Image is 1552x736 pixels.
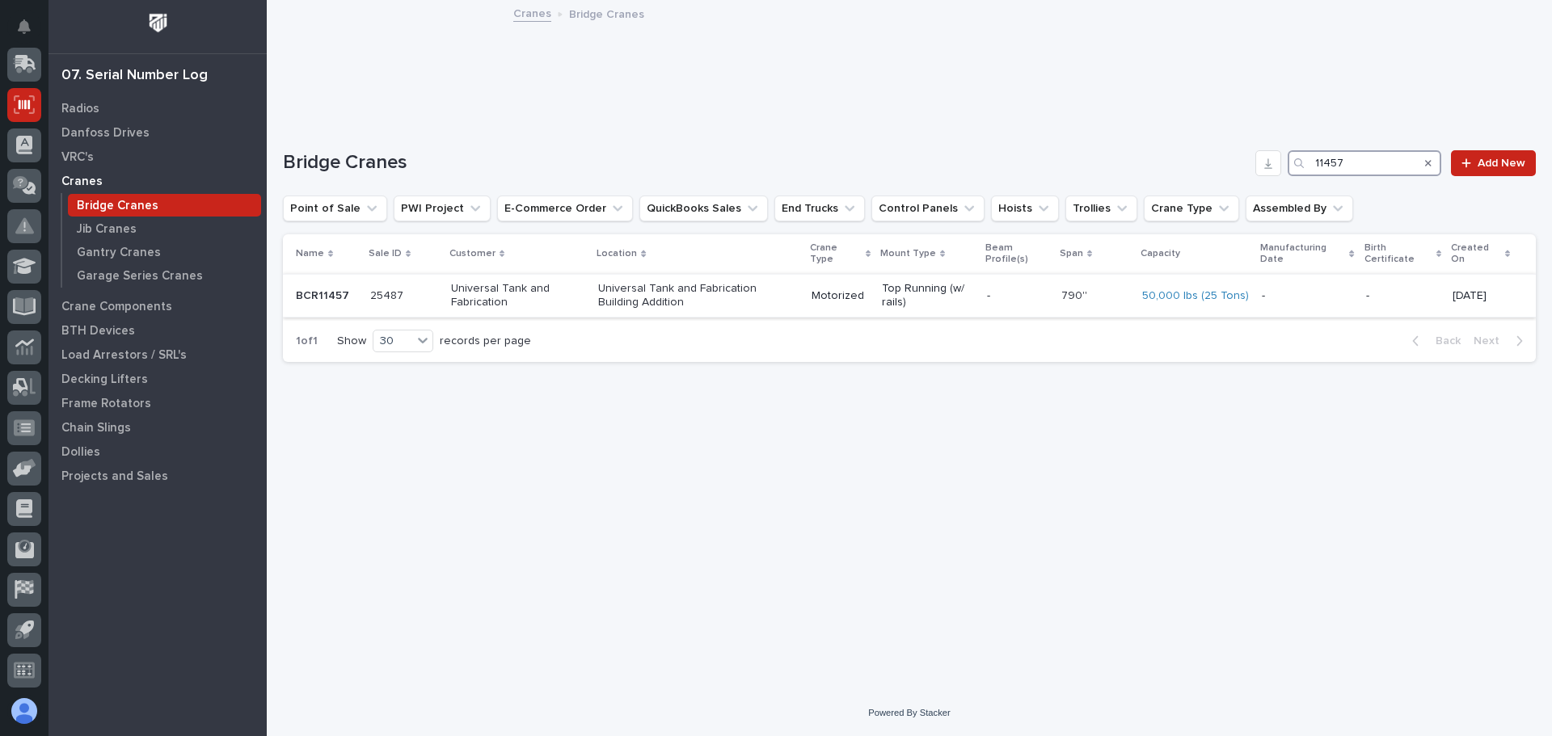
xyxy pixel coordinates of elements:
[77,269,203,284] p: Garage Series Cranes
[569,4,644,22] p: Bridge Cranes
[1478,158,1525,169] span: Add New
[48,96,267,120] a: Radios
[1262,289,1353,303] p: -
[283,196,387,221] button: Point of Sale
[283,274,1536,318] tr: BCR11457BCR11457 2548725487 Universal Tank and FabricationUniversal Tank and Fabrication Building...
[1364,239,1432,269] p: Birth Certificate
[61,348,187,363] p: Load Arrestors / SRL's
[987,289,1048,303] p: -
[991,196,1059,221] button: Hoists
[1061,286,1090,303] p: 790''
[48,169,267,193] a: Cranes
[62,194,267,217] a: Bridge Cranes
[61,469,168,484] p: Projects and Sales
[1142,289,1249,303] a: 50,000 lbs (25 Tons)
[48,294,267,318] a: Crane Components
[61,445,100,460] p: Dollies
[598,282,798,309] p: Universal Tank and Fabrication Building Addition
[61,372,148,387] p: Decking Lifters
[283,322,331,361] p: 1 of 1
[1453,289,1510,303] p: [DATE]
[449,245,496,263] p: Customer
[1065,196,1137,221] button: Trollies
[880,245,936,263] p: Mount Type
[61,324,135,339] p: BTH Devices
[48,367,267,391] a: Decking Lifters
[61,150,94,165] p: VRC's
[48,120,267,145] a: Danfoss Drives
[1474,334,1509,348] span: Next
[296,286,352,303] p: BCR11457
[77,222,137,237] p: Jib Cranes
[1366,289,1440,303] p: -
[597,245,637,263] p: Location
[451,282,585,309] p: Universal Tank and Fabrication
[1260,239,1346,269] p: Manufacturing Date
[1246,196,1353,221] button: Assembled By
[48,145,267,169] a: VRC's
[48,391,267,415] a: Frame Rotators
[48,439,267,464] a: Dollies
[48,464,267,488] a: Projects and Sales
[370,286,407,303] p: 25487
[61,175,103,189] p: Cranes
[48,415,267,439] a: Chain Slings
[77,246,161,260] p: Gantry Cranes
[1141,245,1180,263] p: Capacity
[61,102,99,116] p: Radios
[497,196,633,221] button: E-Commerce Order
[1467,334,1536,348] button: Next
[62,217,267,240] a: Jib Cranes
[61,397,151,411] p: Frame Rotators
[20,19,41,45] div: Notifications
[985,239,1050,269] p: Beam Profile(s)
[440,334,531,348] p: records per page
[337,334,366,348] p: Show
[143,8,173,38] img: Workspace Logo
[48,343,267,367] a: Load Arrestors / SRL's
[1451,239,1501,269] p: Created On
[61,300,172,314] p: Crane Components
[7,694,41,728] button: users-avatar
[1288,150,1441,176] input: Search
[1399,334,1467,348] button: Back
[62,241,267,263] a: Gantry Cranes
[369,245,402,263] p: Sale ID
[1060,245,1083,263] p: Span
[77,199,158,213] p: Bridge Cranes
[810,239,862,269] p: Crane Type
[48,318,267,343] a: BTH Devices
[868,708,950,717] a: Powered By Stacker
[61,67,208,85] div: 07. Serial Number Log
[62,264,267,287] a: Garage Series Cranes
[1426,334,1461,348] span: Back
[283,151,1249,175] h1: Bridge Cranes
[1451,150,1536,176] a: Add New
[373,333,412,350] div: 30
[639,196,768,221] button: QuickBooks Sales
[513,3,551,22] a: Cranes
[774,196,865,221] button: End Trucks
[394,196,491,221] button: PWI Project
[1144,196,1239,221] button: Crane Type
[61,126,150,141] p: Danfoss Drives
[7,10,41,44] button: Notifications
[61,421,131,435] p: Chain Slings
[882,282,974,309] p: Top Running (w/ rails)
[871,196,985,221] button: Control Panels
[812,289,869,303] p: Motorized
[296,245,324,263] p: Name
